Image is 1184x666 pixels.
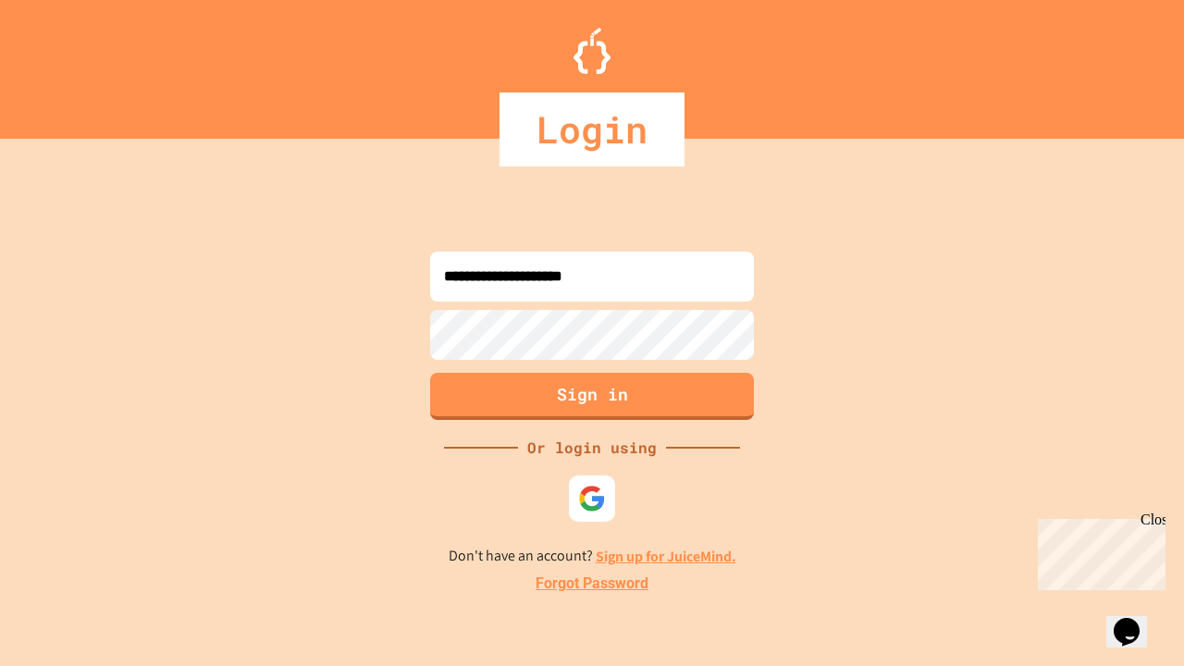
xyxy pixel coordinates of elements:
iframe: chat widget [1106,592,1165,647]
p: Don't have an account? [449,545,736,568]
div: Login [499,92,684,166]
iframe: chat widget [1030,512,1165,590]
img: Logo.svg [573,28,610,74]
img: google-icon.svg [578,485,606,512]
div: Chat with us now!Close [7,7,128,117]
a: Sign up for JuiceMind. [596,547,736,566]
div: Or login using [518,437,666,459]
button: Sign in [430,373,754,420]
a: Forgot Password [536,573,648,595]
